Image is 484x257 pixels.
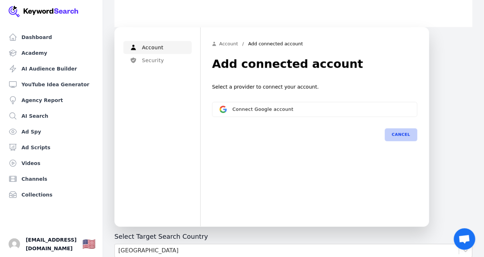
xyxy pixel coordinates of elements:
[6,140,97,155] a: Ad Scripts
[82,237,96,251] button: 🇺🇸
[11,11,17,17] img: logo_orange.svg
[212,102,417,117] button: Connect Google accountConnect Google account
[26,236,77,253] span: [EMAIL_ADDRESS][DOMAIN_NAME]
[118,247,179,255] div: [GEOGRAPHIC_DATA]
[220,106,227,113] img: Connect Google account
[454,228,475,250] a: Open chat
[6,125,97,139] a: Ad Spy
[9,6,79,17] img: Your Company
[79,42,121,47] div: Keywords by Traffic
[212,55,417,73] h1: Add connected account
[6,188,97,202] a: Collections
[20,11,35,17] div: v 4.0.25
[123,54,192,67] button: Security
[6,93,97,107] a: Agency Report
[243,41,244,47] p: /
[11,19,17,24] img: website_grey.svg
[212,84,417,91] p: Select a provider to connect your account.
[6,77,97,92] a: YouTube Idea Generator
[19,19,79,24] div: Domain: [DOMAIN_NAME]
[123,41,192,54] button: Account
[9,238,20,250] button: Open user button
[385,128,417,141] button: Cancel
[27,42,64,47] div: Domain Overview
[6,30,97,44] a: Dashboard
[248,41,303,47] p: Add connected account
[233,107,294,112] span: Connect Google account
[6,62,97,76] a: AI Audience Builder
[82,238,96,251] div: 🇺🇸
[212,41,238,47] a: Account
[6,156,97,170] a: Videos
[6,109,97,123] a: AI Search
[19,42,25,47] img: tab_domain_overview_orange.svg
[6,46,97,60] a: Academy
[6,172,97,186] a: Channels
[114,233,473,241] h3: Select Target Search Country
[71,42,77,47] img: tab_keywords_by_traffic_grey.svg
